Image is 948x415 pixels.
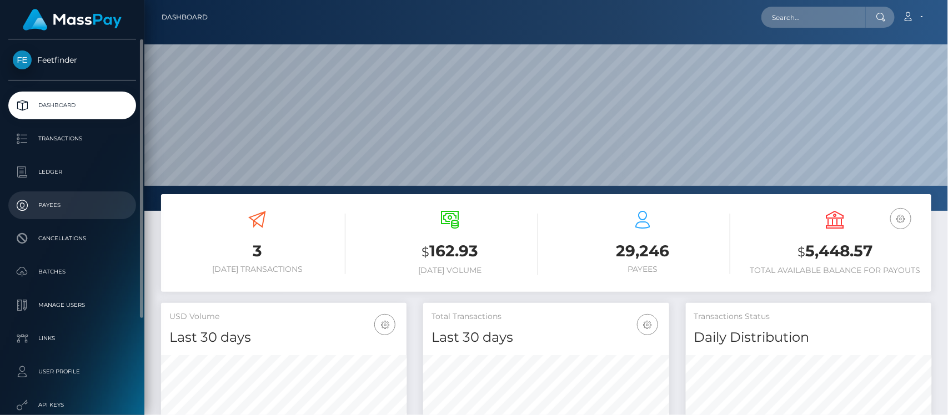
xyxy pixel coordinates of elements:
[422,244,429,260] small: $
[13,50,32,69] img: Feetfinder
[169,328,398,347] h4: Last 30 days
[555,265,731,274] h6: Payees
[13,363,132,380] p: User Profile
[13,230,132,247] p: Cancellations
[747,266,923,275] h6: Total Available Balance for Payouts
[555,240,731,262] h3: 29,246
[8,125,136,153] a: Transactions
[8,225,136,252] a: Cancellations
[13,264,132,280] p: Batches
[797,244,805,260] small: $
[13,197,132,214] p: Payees
[162,6,208,29] a: Dashboard
[8,191,136,219] a: Payees
[13,130,132,147] p: Transactions
[13,164,132,180] p: Ledger
[362,266,538,275] h6: [DATE] Volume
[23,9,122,31] img: MassPay Logo
[432,328,660,347] h4: Last 30 days
[13,97,132,114] p: Dashboard
[169,240,345,262] h3: 3
[13,330,132,347] p: Links
[694,311,923,322] h5: Transactions Status
[8,258,136,286] a: Batches
[8,92,136,119] a: Dashboard
[13,297,132,313] p: Manage Users
[362,240,538,263] h3: 162.93
[169,265,345,274] h6: [DATE] Transactions
[761,7,866,28] input: Search...
[432,311,660,322] h5: Total Transactions
[747,240,923,263] h3: 5,448.57
[8,325,136,352] a: Links
[13,397,132,413] p: API Keys
[8,158,136,186] a: Ledger
[694,328,923,347] h4: Daily Distribution
[8,55,136,65] span: Feetfinder
[169,311,398,322] h5: USD Volume
[8,291,136,319] a: Manage Users
[8,358,136,386] a: User Profile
